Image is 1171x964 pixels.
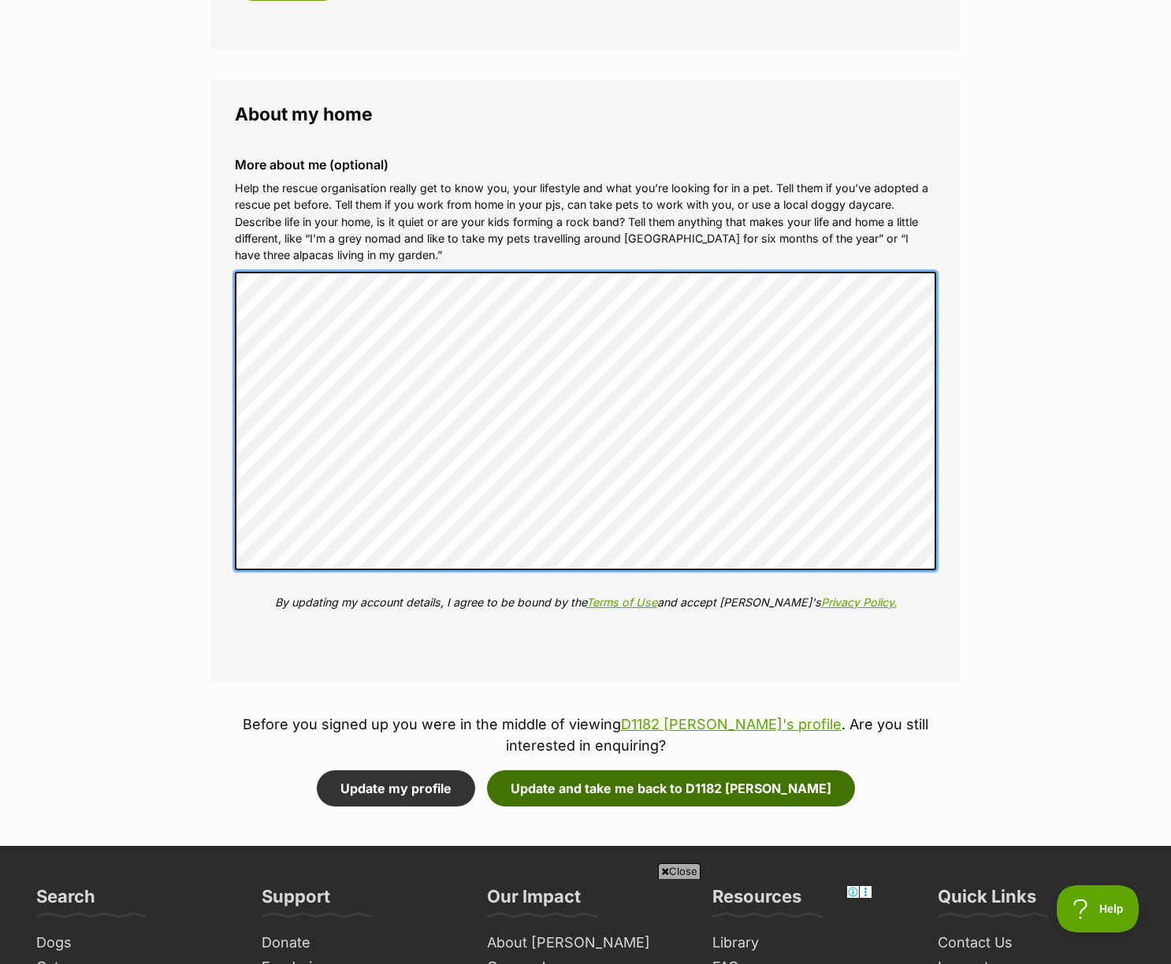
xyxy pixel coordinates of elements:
[262,885,330,917] h3: Support
[658,863,701,879] span: Close
[235,594,936,610] p: By updating my account details, I agree to be bound by the and accept [PERSON_NAME]'s
[36,885,95,917] h3: Search
[586,595,657,609] a: Terms of Use
[299,885,872,956] iframe: Advertisement
[621,716,842,732] a: D1182 [PERSON_NAME]'s profile
[211,714,960,756] p: Before you signed up you were in the middle of viewing . Are you still interested in enquiring?
[30,931,240,955] a: Dogs
[821,595,897,609] a: Privacy Policy.
[931,931,1141,955] a: Contact Us
[938,885,1036,917] h3: Quick Links
[255,931,465,955] a: Donate
[487,770,855,806] button: Update and take me back to D1182 [PERSON_NAME]
[1057,885,1139,932] iframe: Help Scout Beacon - Open
[235,158,936,172] label: More about me (optional)
[211,80,960,682] fieldset: About my home
[235,104,936,124] legend: About my home
[235,180,936,264] p: Help the rescue organisation really get to know you, your lifestyle and what you’re looking for i...
[317,770,475,806] button: Update my profile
